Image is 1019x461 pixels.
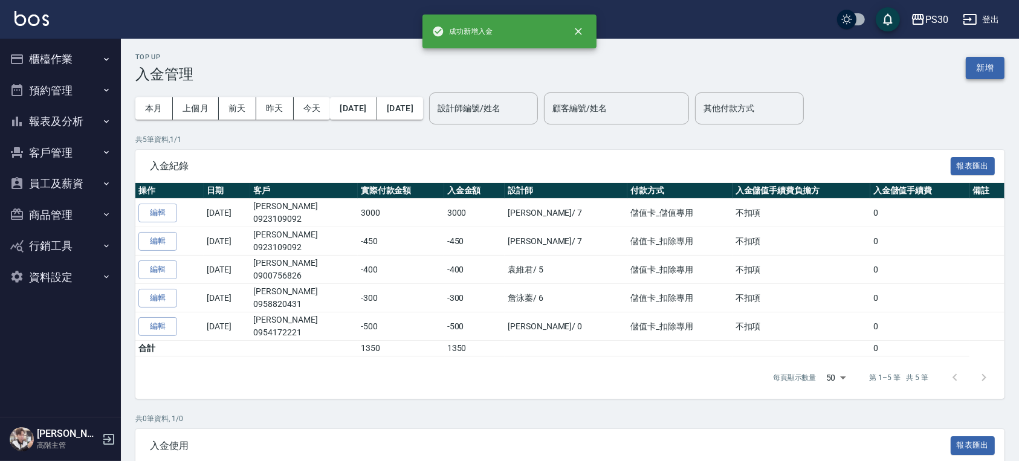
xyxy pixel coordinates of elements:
[358,227,444,256] td: -450
[958,8,1004,31] button: 登出
[204,199,250,227] td: [DATE]
[253,269,355,282] p: 0900756826
[250,284,358,312] td: [PERSON_NAME]
[253,298,355,311] p: 0958820431
[138,317,177,336] button: 編輯
[135,183,204,199] th: 操作
[204,256,250,284] td: [DATE]
[204,312,250,341] td: [DATE]
[565,18,592,45] button: close
[358,183,444,199] th: 實際付款金額
[135,97,173,120] button: 本月
[204,284,250,312] td: [DATE]
[969,183,1004,199] th: 備註
[358,312,444,341] td: -500
[330,97,377,120] button: [DATE]
[627,183,732,199] th: 付款方式
[250,199,358,227] td: [PERSON_NAME]
[377,97,423,120] button: [DATE]
[773,372,817,383] p: 每頁顯示數量
[444,199,505,227] td: 3000
[294,97,331,120] button: 今天
[444,227,505,256] td: -450
[505,256,627,284] td: 袁維君 / 5
[966,57,1004,79] button: 新增
[870,199,969,227] td: 0
[10,427,34,451] img: Person
[432,25,493,37] span: 成功新增入金
[951,160,995,171] a: 報表匯出
[358,256,444,284] td: -400
[204,183,250,199] th: 日期
[925,12,948,27] div: PS30
[733,227,870,256] td: 不扣項
[250,183,358,199] th: 客戶
[627,199,732,227] td: 儲值卡_儲值專用
[627,284,732,312] td: 儲值卡_扣除專用
[444,183,505,199] th: 入金金額
[505,284,627,312] td: 詹泳蓁 / 6
[870,341,969,356] td: 0
[37,440,99,451] p: 高階主管
[15,11,49,26] img: Logo
[135,66,193,83] h3: 入金管理
[505,227,627,256] td: [PERSON_NAME] / 7
[444,312,505,341] td: -500
[444,284,505,312] td: -300
[358,341,444,356] td: 1350
[150,160,951,172] span: 入金紀錄
[250,256,358,284] td: [PERSON_NAME]
[219,97,256,120] button: 前天
[951,436,995,455] button: 報表匯出
[5,137,116,169] button: 客戶管理
[733,199,870,227] td: 不扣項
[358,199,444,227] td: 3000
[627,256,732,284] td: 儲值卡_扣除專用
[150,440,951,452] span: 入金使用
[906,7,953,32] button: PS30
[870,256,969,284] td: 0
[135,413,1004,424] p: 共 0 筆資料, 1 / 0
[135,134,1004,145] p: 共 5 筆資料, 1 / 1
[5,168,116,199] button: 員工及薪資
[876,7,900,31] button: save
[733,312,870,341] td: 不扣項
[173,97,219,120] button: 上個月
[505,312,627,341] td: [PERSON_NAME] / 0
[5,262,116,293] button: 資料設定
[5,44,116,75] button: 櫃檯作業
[733,256,870,284] td: 不扣項
[138,260,177,279] button: 編輯
[250,227,358,256] td: [PERSON_NAME]
[135,341,250,356] td: 合計
[253,241,355,254] p: 0923109092
[5,199,116,231] button: 商品管理
[821,361,850,394] div: 50
[870,312,969,341] td: 0
[138,232,177,251] button: 編輯
[444,256,505,284] td: -400
[138,204,177,222] button: 編輯
[5,75,116,106] button: 預約管理
[358,284,444,312] td: -300
[253,213,355,225] p: 0923109092
[966,62,1004,73] a: 新增
[135,53,193,61] h2: Top Up
[627,227,732,256] td: 儲值卡_扣除專用
[870,183,969,199] th: 入金儲值手續費
[627,312,732,341] td: 儲值卡_扣除專用
[951,439,995,451] a: 報表匯出
[204,227,250,256] td: [DATE]
[505,199,627,227] td: [PERSON_NAME] / 7
[505,183,627,199] th: 設計師
[870,372,928,383] p: 第 1–5 筆 共 5 筆
[138,289,177,308] button: 編輯
[37,428,99,440] h5: [PERSON_NAME]
[733,284,870,312] td: 不扣項
[256,97,294,120] button: 昨天
[733,183,870,199] th: 入金儲值手續費負擔方
[444,341,505,356] td: 1350
[870,284,969,312] td: 0
[951,157,995,176] button: 報表匯出
[253,326,355,339] p: 0954172221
